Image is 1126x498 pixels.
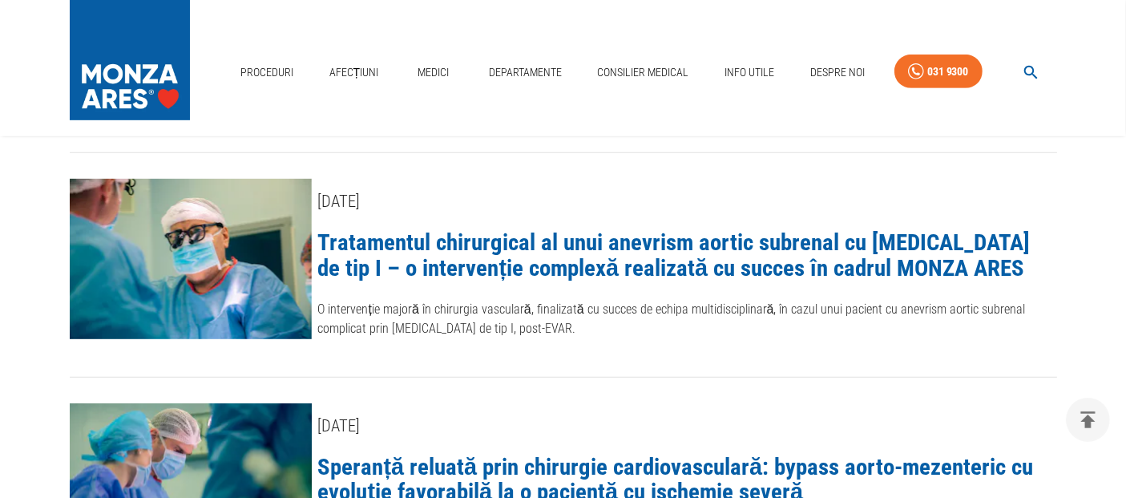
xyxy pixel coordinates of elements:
[318,417,1057,435] div: [DATE]
[234,56,300,89] a: Proceduri
[323,56,385,89] a: Afecțiuni
[408,56,459,89] a: Medici
[718,56,781,89] a: Info Utile
[318,192,1057,211] div: [DATE]
[894,55,983,89] a: 031 9300
[318,300,1057,338] p: O intervenție majoră în chirurgia vasculară, finalizată cu succes de echipa multidisciplinară, în...
[318,229,1031,281] a: Tratamentul chirurgical al unui anevrism aortic subrenal cu [MEDICAL_DATA] de tip I – o intervenț...
[927,62,969,82] div: 031 9300
[591,56,695,89] a: Consilier Medical
[1066,398,1110,442] button: delete
[804,56,871,89] a: Despre Noi
[70,179,312,339] img: Tratamentul chirurgical al unui anevrism aortic subrenal cu endoleak de tip I – o intervenție com...
[482,56,568,89] a: Departamente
